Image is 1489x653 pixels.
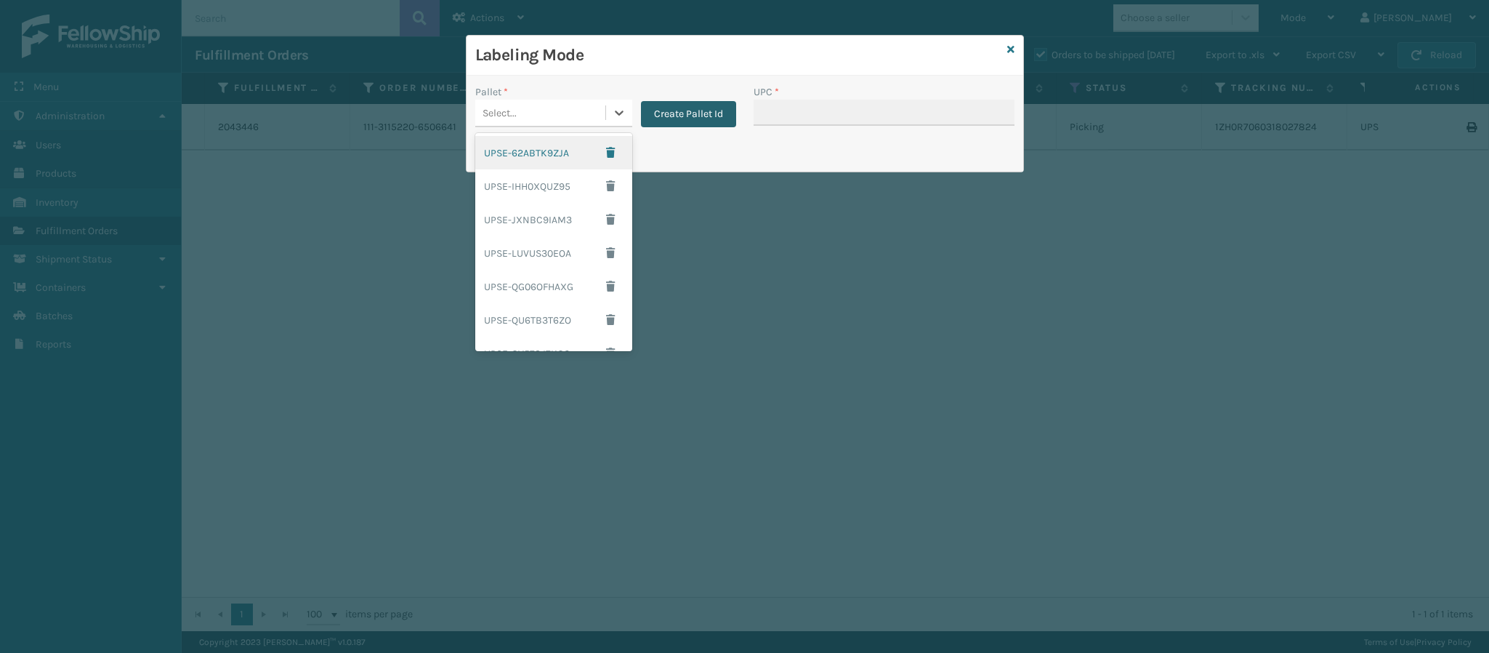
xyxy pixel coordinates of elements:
[475,270,632,303] div: UPSE-QG06OFHAXG
[475,84,508,100] label: Pallet
[475,169,632,203] div: UPSE-IHH0XQUZ95
[475,303,632,337] div: UPSE-QU6TB3T6ZO
[641,101,736,127] button: Create Pallet Id
[475,337,632,370] div: UPSE-QV578J7KO6
[475,136,632,169] div: UPSE-62ABTK9ZJA
[754,84,779,100] label: UPC
[475,203,632,236] div: UPSE-JXNBC9IAM3
[475,236,632,270] div: UPSE-LUVUS30EOA
[483,105,517,121] div: Select...
[475,44,1001,66] h3: Labeling Mode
